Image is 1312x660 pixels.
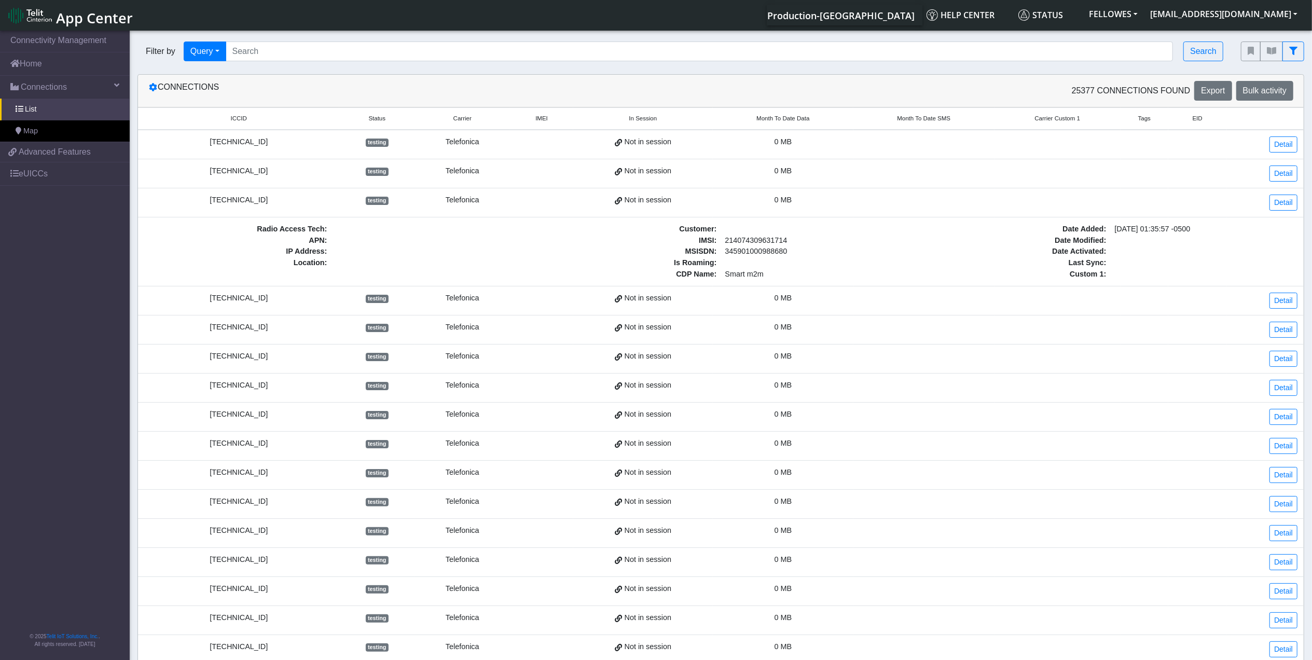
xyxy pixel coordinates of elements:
[1269,554,1297,570] a: Detail
[421,641,504,653] div: Telefonica
[625,409,671,420] span: Not in session
[144,641,333,653] div: [TECHNICAL_ID]
[775,642,792,651] span: 0 MB
[767,9,915,22] span: Production-[GEOGRAPHIC_DATA]
[625,351,671,362] span: Not in session
[534,246,721,257] span: MSISDN :
[625,195,671,206] span: Not in session
[625,166,671,177] span: Not in session
[453,114,472,123] span: Carrier
[141,81,721,101] div: Connections
[231,114,247,123] span: ICCID
[1072,85,1191,97] span: 25377 Connections found
[144,583,333,595] div: [TECHNICAL_ID]
[922,5,1014,25] a: Help center
[1035,114,1081,123] span: Carrier Custom 1
[421,380,504,391] div: Telefonica
[625,467,671,478] span: Not in session
[1269,166,1297,182] a: Detail
[721,269,908,280] span: Smart m2m
[625,380,671,391] span: Not in session
[1269,438,1297,454] a: Detail
[144,195,333,206] div: [TECHNICAL_ID]
[25,104,36,115] span: List
[366,469,389,477] span: testing
[368,114,385,123] span: Status
[721,235,908,246] span: 214074309631714
[366,139,389,147] span: testing
[144,293,333,304] div: [TECHNICAL_ID]
[625,612,671,624] span: Not in session
[366,614,389,623] span: testing
[184,42,226,61] button: Query
[629,114,657,123] span: In Session
[56,8,133,27] span: App Center
[144,554,333,566] div: [TECHNICAL_ID]
[1138,114,1151,123] span: Tags
[1269,583,1297,599] a: Detail
[1269,496,1297,512] a: Detail
[1243,86,1287,95] span: Bulk activity
[1083,5,1144,23] button: FELLOWES
[366,527,389,535] span: testing
[1269,409,1297,425] a: Detail
[1269,322,1297,338] a: Detail
[366,643,389,652] span: testing
[144,438,333,449] div: [TECHNICAL_ID]
[756,114,809,123] span: Month To Date Data
[1236,81,1293,101] button: Bulk activity
[775,381,792,389] span: 0 MB
[1193,114,1203,123] span: EID
[625,583,671,595] span: Not in session
[923,224,1111,235] span: Date Added :
[625,554,671,566] span: Not in session
[421,195,504,206] div: Telefonica
[366,295,389,303] span: testing
[625,438,671,449] span: Not in session
[897,114,950,123] span: Month To Date SMS
[21,81,67,93] span: Connections
[8,7,52,24] img: logo-telit-cinterion-gw-new.png
[366,382,389,390] span: testing
[366,498,389,506] span: testing
[923,269,1111,280] span: Custom 1 :
[927,9,938,21] img: knowledge.svg
[366,411,389,419] span: testing
[1018,9,1063,21] span: Status
[421,351,504,362] div: Telefonica
[144,409,333,420] div: [TECHNICAL_ID]
[775,613,792,622] span: 0 MB
[144,166,333,177] div: [TECHNICAL_ID]
[775,323,792,331] span: 0 MB
[226,42,1173,61] input: Search...
[923,257,1111,269] span: Last Sync :
[775,468,792,476] span: 0 MB
[421,583,504,595] div: Telefonica
[1144,5,1304,23] button: [EMAIL_ADDRESS][DOMAIN_NAME]
[144,467,333,478] div: [TECHNICAL_ID]
[775,196,792,204] span: 0 MB
[366,197,389,205] span: testing
[1269,136,1297,153] a: Detail
[1269,195,1297,211] a: Detail
[421,438,504,449] div: Telefonica
[421,612,504,624] div: Telefonica
[144,351,333,362] div: [TECHNICAL_ID]
[625,136,671,148] span: Not in session
[721,246,908,257] span: 345901000988680
[775,352,792,360] span: 0 MB
[923,235,1111,246] span: Date Modified :
[8,4,131,26] a: App Center
[144,246,332,257] span: IP Address :
[927,9,995,21] span: Help center
[137,45,184,58] span: Filter by
[1111,224,1298,235] span: [DATE] 01:35:57 -0500
[535,114,548,123] span: IMEI
[775,439,792,447] span: 0 MB
[1201,86,1225,95] span: Export
[144,235,332,246] span: APN :
[1269,525,1297,541] a: Detail
[1269,612,1297,628] a: Detail
[366,353,389,361] span: testing
[144,612,333,624] div: [TECHNICAL_ID]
